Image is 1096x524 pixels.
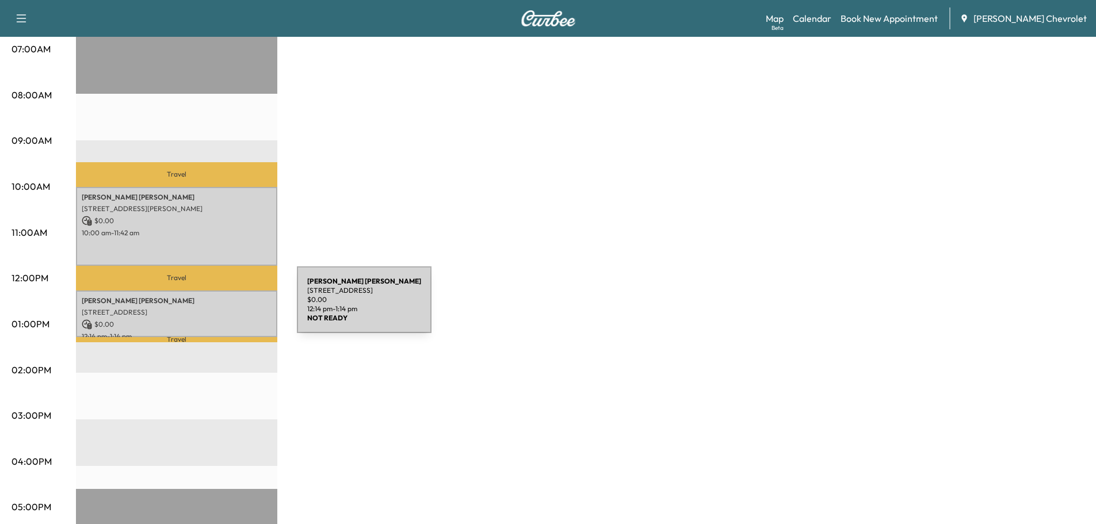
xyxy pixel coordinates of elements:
[82,216,272,226] p: $ 0.00
[12,271,48,285] p: 12:00PM
[76,266,277,290] p: Travel
[12,88,52,102] p: 08:00AM
[772,24,784,32] div: Beta
[12,500,51,514] p: 05:00PM
[766,12,784,25] a: MapBeta
[12,454,52,468] p: 04:00PM
[12,133,52,147] p: 09:00AM
[82,308,272,317] p: [STREET_ADDRESS]
[82,296,272,305] p: [PERSON_NAME] [PERSON_NAME]
[12,317,49,331] p: 01:00PM
[793,12,831,25] a: Calendar
[12,408,51,422] p: 03:00PM
[12,363,51,377] p: 02:00PM
[521,10,576,26] img: Curbee Logo
[76,162,277,187] p: Travel
[82,332,272,341] p: 12:14 pm - 1:14 pm
[841,12,938,25] a: Book New Appointment
[12,225,47,239] p: 11:00AM
[82,204,272,213] p: [STREET_ADDRESS][PERSON_NAME]
[82,228,272,238] p: 10:00 am - 11:42 am
[82,193,272,202] p: [PERSON_NAME] [PERSON_NAME]
[82,319,272,330] p: $ 0.00
[76,337,277,342] p: Travel
[973,12,1087,25] span: [PERSON_NAME] Chevrolet
[12,42,51,56] p: 07:00AM
[12,179,50,193] p: 10:00AM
